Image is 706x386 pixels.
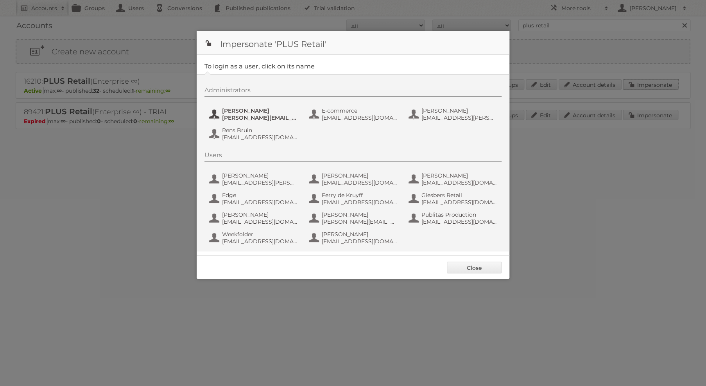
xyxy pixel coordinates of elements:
button: [PERSON_NAME] [EMAIL_ADDRESS][DOMAIN_NAME] [408,171,500,187]
button: [PERSON_NAME] [EMAIL_ADDRESS][PERSON_NAME][DOMAIN_NAME] [208,171,300,187]
span: [EMAIL_ADDRESS][PERSON_NAME][DOMAIN_NAME] [222,179,298,186]
button: E-commerce [EMAIL_ADDRESS][DOMAIN_NAME] [308,106,400,122]
h1: Impersonate 'PLUS Retail' [197,31,509,55]
span: [PERSON_NAME] [322,172,398,179]
span: [EMAIL_ADDRESS][DOMAIN_NAME] [222,238,298,245]
span: [EMAIL_ADDRESS][DOMAIN_NAME] [322,199,398,206]
span: [EMAIL_ADDRESS][DOMAIN_NAME] [421,218,497,225]
span: [EMAIL_ADDRESS][DOMAIN_NAME] [322,114,398,121]
button: [PERSON_NAME] [EMAIL_ADDRESS][PERSON_NAME][DOMAIN_NAME] [408,106,500,122]
span: Edge [222,192,298,199]
span: [EMAIL_ADDRESS][DOMAIN_NAME] [222,199,298,206]
span: [PERSON_NAME] [222,172,298,179]
button: Giesbers Retail [EMAIL_ADDRESS][DOMAIN_NAME] [408,191,500,206]
button: Rens Bruin [EMAIL_ADDRESS][DOMAIN_NAME] [208,126,300,142]
button: [PERSON_NAME] [EMAIL_ADDRESS][DOMAIN_NAME] [208,210,300,226]
div: Users [204,151,502,162]
span: [EMAIL_ADDRESS][DOMAIN_NAME] [421,199,497,206]
span: E-commerce [322,107,398,114]
span: [PERSON_NAME][EMAIL_ADDRESS][DOMAIN_NAME] [322,218,398,225]
span: [EMAIL_ADDRESS][DOMAIN_NAME] [322,179,398,186]
span: [PERSON_NAME] [222,211,298,218]
button: [PERSON_NAME] [PERSON_NAME][EMAIL_ADDRESS][DOMAIN_NAME] [308,210,400,226]
button: Edge [EMAIL_ADDRESS][DOMAIN_NAME] [208,191,300,206]
span: [PERSON_NAME] [222,107,298,114]
legend: To login as a user, click on its name [204,63,315,70]
button: [PERSON_NAME] [EMAIL_ADDRESS][DOMAIN_NAME] [308,171,400,187]
button: Weekfolder [EMAIL_ADDRESS][DOMAIN_NAME] [208,230,300,246]
button: Ferry de Kruyff [EMAIL_ADDRESS][DOMAIN_NAME] [308,191,400,206]
span: [PERSON_NAME] [421,107,497,114]
span: [EMAIL_ADDRESS][DOMAIN_NAME] [222,218,298,225]
span: [EMAIL_ADDRESS][DOMAIN_NAME] [222,134,298,141]
span: Ferry de Kruyff [322,192,398,199]
span: [PERSON_NAME] [322,211,398,218]
span: Rens Bruin [222,127,298,134]
span: [PERSON_NAME] [322,231,398,238]
div: Administrators [204,86,502,97]
span: [PERSON_NAME] [421,172,497,179]
span: Weekfolder [222,231,298,238]
span: [EMAIL_ADDRESS][DOMAIN_NAME] [322,238,398,245]
span: [EMAIL_ADDRESS][PERSON_NAME][DOMAIN_NAME] [421,114,497,121]
a: Close [447,262,502,273]
span: [EMAIL_ADDRESS][DOMAIN_NAME] [421,179,497,186]
span: Publitas Production [421,211,497,218]
button: [PERSON_NAME] [EMAIL_ADDRESS][DOMAIN_NAME] [308,230,400,246]
button: [PERSON_NAME] [PERSON_NAME][EMAIL_ADDRESS][DOMAIN_NAME] [208,106,300,122]
span: [PERSON_NAME][EMAIL_ADDRESS][DOMAIN_NAME] [222,114,298,121]
button: Publitas Production [EMAIL_ADDRESS][DOMAIN_NAME] [408,210,500,226]
span: Giesbers Retail [421,192,497,199]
